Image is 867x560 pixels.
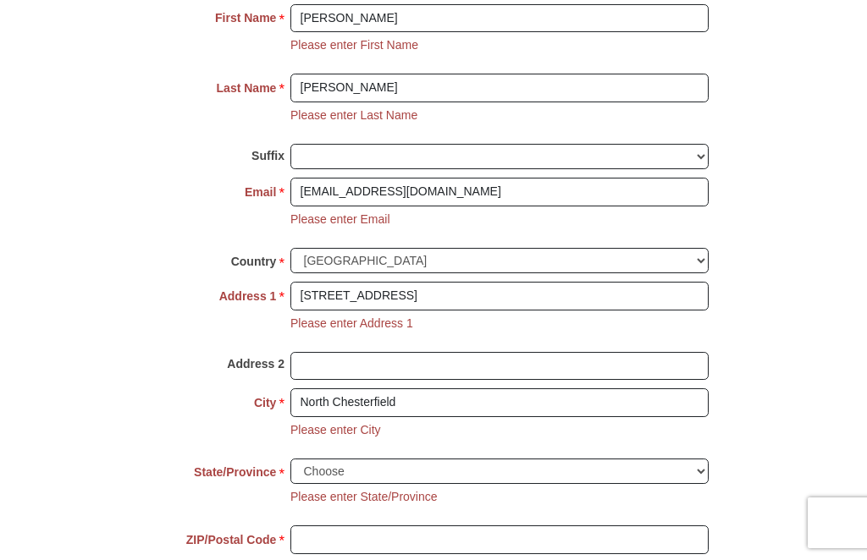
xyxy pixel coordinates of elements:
[227,352,284,376] strong: Address 2
[290,488,438,505] li: Please enter State/Province
[254,391,276,415] strong: City
[215,6,276,30] strong: First Name
[231,250,277,273] strong: Country
[245,180,276,204] strong: Email
[194,460,276,484] strong: State/Province
[290,211,390,228] li: Please enter Email
[251,144,284,167] strong: Suffix
[186,528,277,552] strong: ZIP/Postal Code
[290,315,413,332] li: Please enter Address 1
[217,76,277,100] strong: Last Name
[290,107,417,124] li: Please enter Last Name
[290,36,418,53] li: Please enter First Name
[290,421,381,438] li: Please enter City
[219,284,277,308] strong: Address 1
